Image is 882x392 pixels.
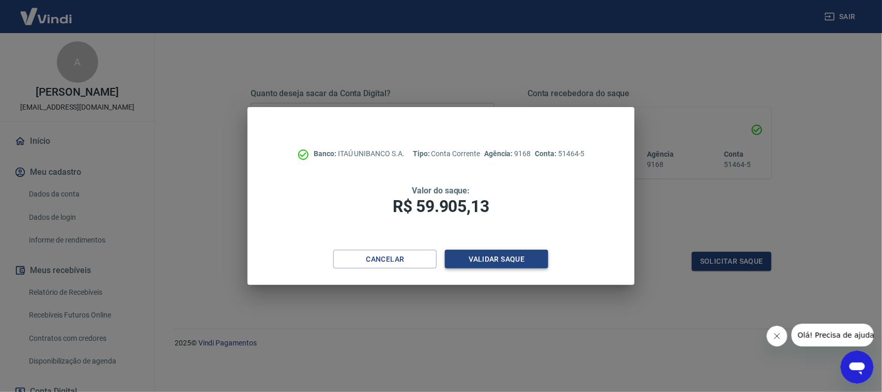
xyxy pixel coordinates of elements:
p: ITAÚ UNIBANCO S.A. [314,148,405,159]
iframe: Mensagem da empresa [792,324,874,346]
iframe: Fechar mensagem [767,326,787,346]
span: Olá! Precisa de ajuda? [6,7,87,16]
button: Cancelar [333,250,437,269]
span: Conta: [535,149,558,158]
button: Validar saque [445,250,548,269]
span: Valor do saque: [412,186,470,195]
p: 51464-5 [535,148,584,159]
p: 9168 [484,148,531,159]
span: Agência: [484,149,515,158]
p: Conta Corrente [413,148,480,159]
span: R$ 59.905,13 [393,197,489,216]
span: Tipo: [413,149,431,158]
iframe: Botão para abrir a janela de mensagens [841,351,874,384]
span: Banco: [314,149,338,158]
